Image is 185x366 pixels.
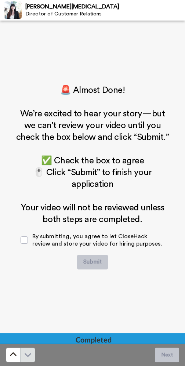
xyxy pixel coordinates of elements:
span: By submitting, you agree to let CloseHack review and store your video for hiring purposes. [32,233,162,247]
span: 🚨 Almost Done! [60,86,125,95]
button: Next [155,348,179,362]
div: Director of Customer Relations [25,11,185,17]
div: [PERSON_NAME][MEDICAL_DATA] [25,3,185,10]
span: Your video will not be reviewed unless both steps are completed. [21,203,166,224]
span: 🖱️ Click “Submit” to finish your application [33,168,154,189]
span: We’re excited to hear your story—but we can’t review your video until you check the box below and... [16,109,169,142]
span: ✅ Check the box to agree [41,156,144,165]
button: Submit [77,255,108,269]
img: Profile Image [4,1,22,19]
div: Completed [76,334,111,345]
